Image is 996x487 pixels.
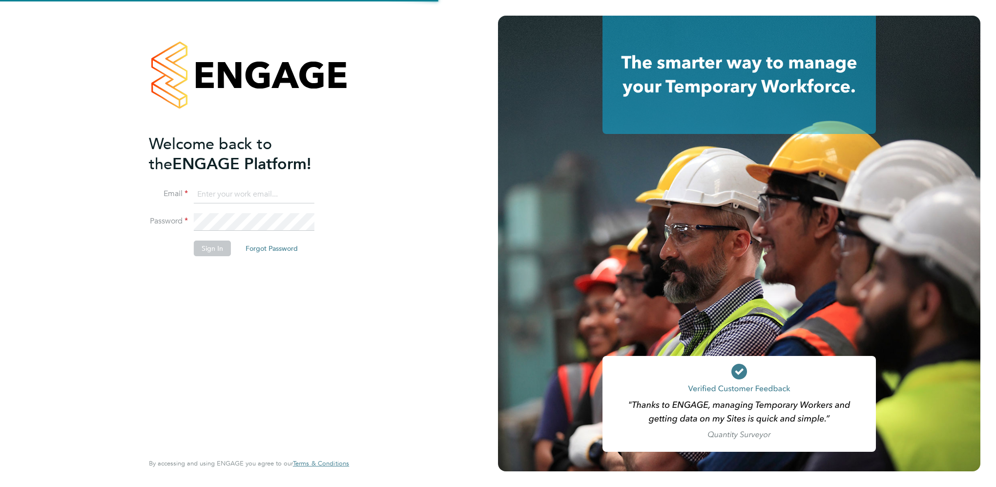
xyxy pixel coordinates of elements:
[149,134,272,174] span: Welcome back to the
[149,459,349,467] span: By accessing and using ENGAGE you agree to our
[194,241,231,256] button: Sign In
[149,134,339,174] h2: ENGAGE Platform!
[149,189,188,199] label: Email
[238,241,306,256] button: Forgot Password
[194,186,314,203] input: Enter your work email...
[149,216,188,226] label: Password
[293,460,349,467] a: Terms & Conditions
